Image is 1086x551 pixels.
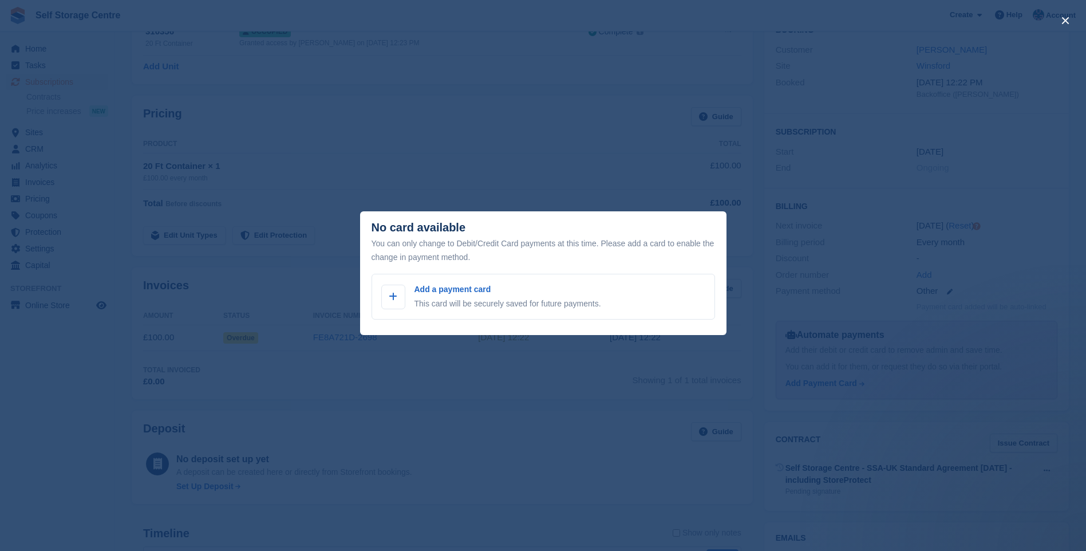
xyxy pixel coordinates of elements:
[372,274,715,320] a: Add a payment card This card will be securely saved for future payments.
[1056,11,1075,30] button: close
[372,237,715,264] div: You can only change to Debit/Credit Card payments at this time. Please add a card to enable the c...
[414,298,601,310] p: This card will be securely saved for future payments.
[372,221,466,234] div: No card available
[414,284,601,296] p: Add a payment card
